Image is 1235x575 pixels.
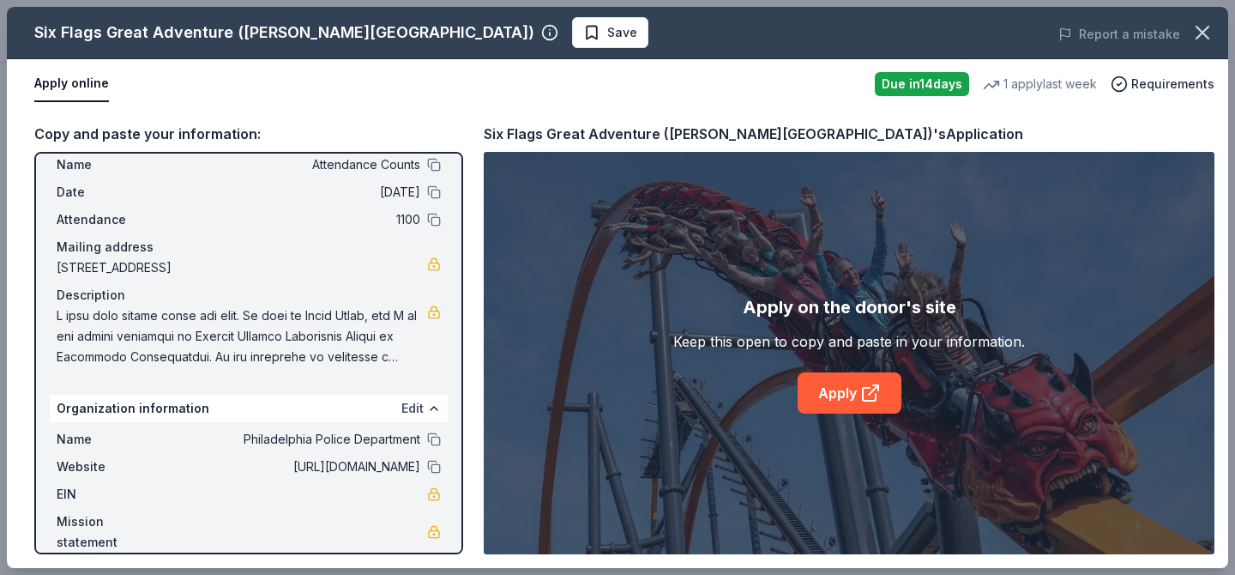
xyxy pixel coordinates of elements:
span: Attendance Counts [172,154,420,175]
span: Website [57,457,172,477]
div: 1 apply last week [983,74,1097,94]
div: Copy and paste your information: [34,123,463,145]
div: Six Flags Great Adventure ([PERSON_NAME][GEOGRAPHIC_DATA]) [34,19,534,46]
span: [URL][DOMAIN_NAME] [172,457,420,477]
span: EIN [57,484,172,505]
div: Description [57,285,441,306]
a: Apply [798,372,901,414]
div: Apply on the donor's site [743,294,956,321]
div: Due in 14 days [875,72,969,96]
span: Philadelphia Police Department [172,429,420,450]
button: Requirements [1111,74,1214,94]
button: Report a mistake [1058,24,1180,45]
span: Name [57,154,172,175]
span: [DATE] [172,182,420,203]
span: 1100 [172,209,420,230]
button: Apply online [34,66,109,102]
span: Save [607,22,637,43]
div: Keep this open to copy and paste in your information. [673,331,1025,352]
div: Mailing address [57,237,441,257]
button: Edit [401,398,424,419]
span: L ipsu dolo sitame conse adi elit. Se doei te Incid Utlab, etd M al eni admini veniamqui no Exerc... [57,306,427,367]
span: [STREET_ADDRESS] [57,257,427,278]
span: Mission statement [57,511,172,553]
span: Requirements [1131,74,1214,94]
div: Organization information [50,395,448,422]
div: Six Flags Great Adventure ([PERSON_NAME][GEOGRAPHIC_DATA])'s Application [484,123,1023,145]
span: Date [57,182,172,203]
span: Attendance [57,209,172,230]
button: Save [572,17,648,48]
span: Name [57,429,172,450]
